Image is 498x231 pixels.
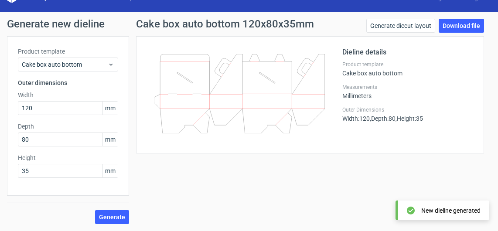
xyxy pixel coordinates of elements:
[366,19,435,33] a: Generate diecut layout
[18,153,118,162] label: Height
[396,115,423,122] span: , Height : 35
[102,164,118,177] span: mm
[421,206,481,215] div: New dieline generated
[136,19,314,29] h1: Cake box auto bottom 120x80x35mm
[99,214,125,220] span: Generate
[342,84,473,99] div: Millimeters
[18,78,118,87] h3: Outer dimensions
[18,91,118,99] label: Width
[342,61,473,68] label: Product template
[102,102,118,115] span: mm
[95,210,129,224] button: Generate
[342,84,473,91] label: Measurements
[7,19,491,29] h1: Generate new dieline
[102,133,118,146] span: mm
[342,61,473,77] div: Cake box auto bottom
[342,106,473,113] label: Outer Dimensions
[439,19,484,33] a: Download file
[18,47,118,56] label: Product template
[342,115,370,122] span: Width : 120
[18,122,118,131] label: Depth
[22,60,108,69] span: Cake box auto bottom
[370,115,396,122] span: , Depth : 80
[342,47,473,58] h2: Dieline details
